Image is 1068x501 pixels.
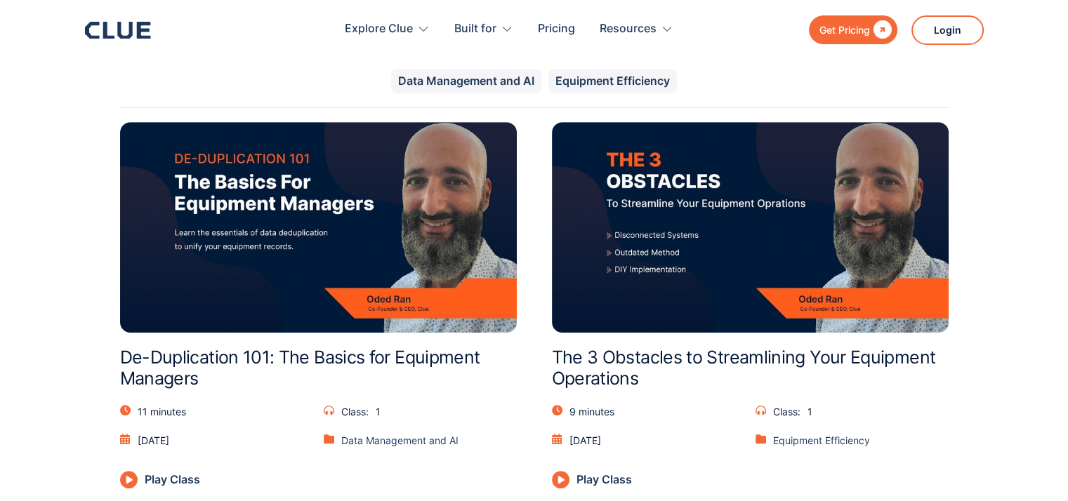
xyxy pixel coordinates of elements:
[552,471,646,488] a: Play Class
[809,15,897,44] a: Get Pricing
[773,432,870,449] a: Equipment Efficiency
[569,403,614,420] div: 9 minutes
[819,21,870,39] div: Get Pricing
[870,21,892,39] div: 
[120,347,517,389] h2: De-Duplication 101: The Basics for Equipment Managers
[552,122,949,333] img: The 3 Obstacles to Streamlining Your Equipment Operations
[341,403,369,420] div: Class:
[145,471,200,488] div: Play Class
[120,122,517,403] a: De-Duplication 101: The Basics for Equipment Managers
[552,405,562,415] img: clock icon
[807,403,812,420] div: 1
[324,405,334,415] img: headphones icon
[120,471,138,488] img: Play button icon
[548,69,677,93] a: Equipment Efficiency
[138,432,169,449] div: [DATE]
[600,7,657,51] div: Resources
[120,434,131,444] img: Calendar scheduling icon
[911,15,984,45] a: Login
[552,122,949,403] a: The 3 Obstacles to Streamlining Your Equipment Operations
[756,405,766,415] img: headphones icon
[569,432,601,449] div: [DATE]
[341,432,459,449] a: Data Management and AI
[391,69,541,93] a: Data Management and AI
[773,403,800,420] div: Class:
[576,471,632,488] div: Play Class
[454,7,513,51] div: Built for
[345,7,413,51] div: Explore Clue
[345,7,430,51] div: Explore Clue
[552,347,949,389] h2: The 3 Obstacles to Streamlining Your Equipment Operations
[600,7,673,51] div: Resources
[538,7,575,51] a: Pricing
[756,434,766,444] img: folder icon
[454,7,496,51] div: Built for
[376,403,381,420] div: 1
[138,403,186,420] div: 11 minutes
[120,122,517,333] img: De-Duplication 101: The Basics for Equipment Managers
[552,434,562,444] img: Calendar scheduling icon
[324,434,334,444] img: folder icon
[120,405,131,415] img: clock icon
[552,471,569,488] img: Play button icon
[120,471,214,488] a: Play Class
